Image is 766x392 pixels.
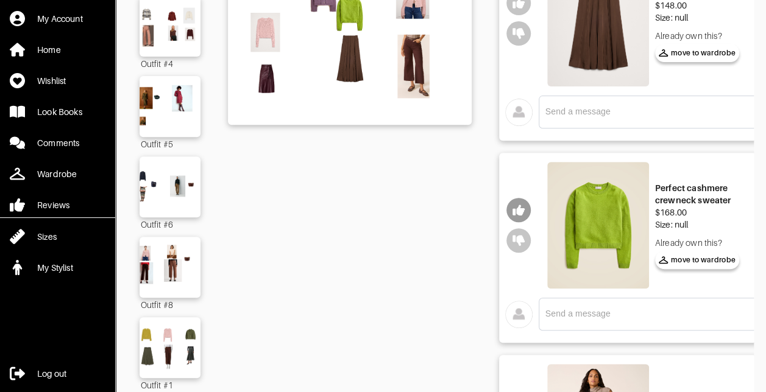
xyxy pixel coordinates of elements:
div: Size: null [655,12,751,24]
img: Outfit Outfit #8 [135,243,205,292]
div: $168.00 [655,206,751,219]
div: Look Books [37,106,82,118]
div: Log out [37,368,66,380]
div: My Stylist [37,262,73,274]
button: move to wardrobe [655,251,740,269]
button: move to wardrobe [655,44,740,62]
div: Perfect cashmere crewneck sweater [655,182,751,206]
div: Size: null [655,219,751,231]
div: Reviews [37,199,69,211]
img: Outfit Outfit #6 [135,163,205,211]
div: Comments [37,137,79,149]
img: Outfit Outfit #5 [135,82,205,131]
div: My Account [37,13,83,25]
img: Perfect cashmere crewneck sweater [547,162,649,289]
div: Wishlist [37,75,66,87]
div: Wardrobe [37,168,77,180]
img: avatar [505,99,533,126]
span: move to wardrobe [659,47,736,58]
div: Home [37,44,61,56]
img: avatar [505,301,533,328]
div: Outfit #6 [140,217,200,231]
img: Outfit Outfit #1 [135,323,205,372]
span: move to wardrobe [659,254,736,265]
div: Sizes [37,231,57,243]
div: Outfit #8 [140,298,200,311]
div: Already own this? [655,237,751,249]
img: Outfit Outfit #4 [135,2,205,51]
div: Outfit #4 [140,57,200,70]
div: Outfit #1 [140,378,200,391]
div: Outfit #5 [140,137,200,150]
div: Already own this? [655,30,751,42]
